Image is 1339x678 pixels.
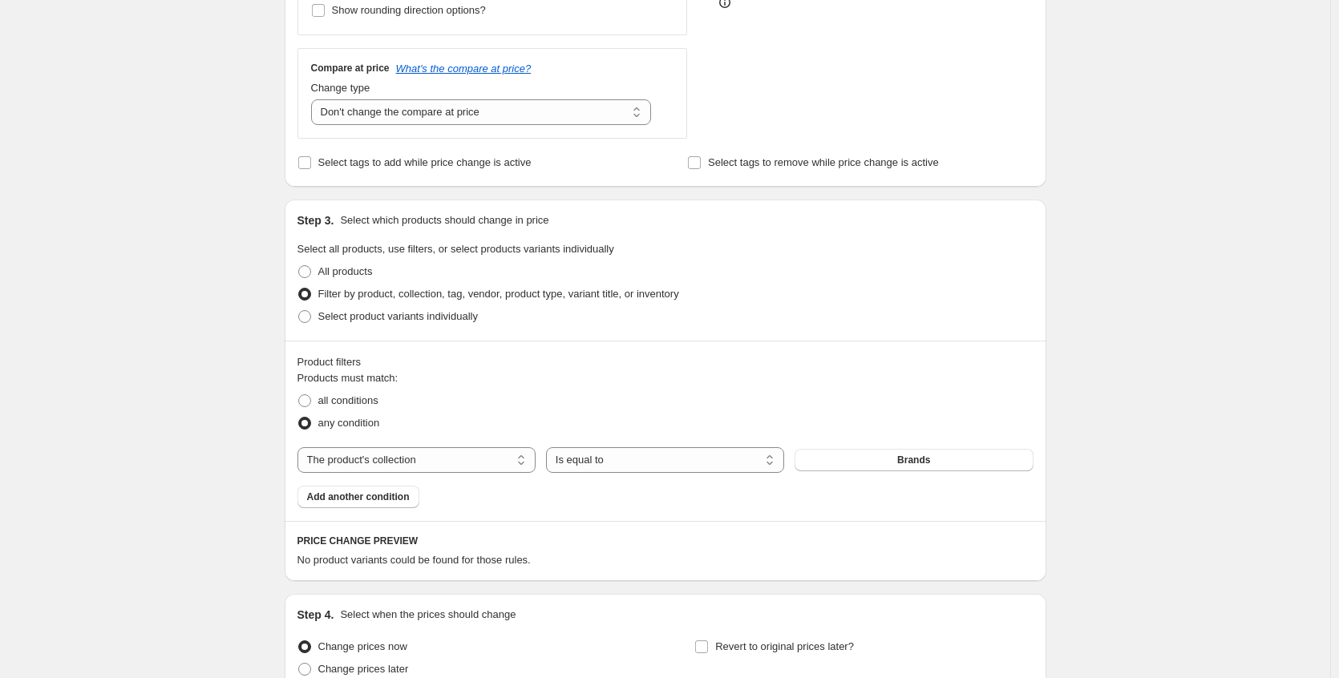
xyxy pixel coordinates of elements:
span: No product variants could be found for those rules. [297,554,531,566]
span: Select all products, use filters, or select products variants individually [297,243,614,255]
p: Select when the prices should change [340,607,516,623]
h2: Step 4. [297,607,334,623]
button: Add another condition [297,486,419,508]
span: Show rounding direction options? [332,4,486,16]
button: Brands [795,449,1033,471]
p: Select which products should change in price [340,212,548,228]
span: Select product variants individually [318,310,478,322]
span: Brands [897,454,930,466]
div: Product filters [297,354,1034,370]
span: Change prices later [318,663,409,675]
h6: PRICE CHANGE PREVIEW [297,535,1034,547]
span: Revert to original prices later? [715,640,854,652]
button: What's the compare at price? [396,63,532,75]
span: all conditions [318,394,378,406]
span: Products must match: [297,372,398,384]
span: Change type [311,82,370,94]
span: Filter by product, collection, tag, vendor, product type, variant title, or inventory [318,288,679,300]
span: Select tags to remove while price change is active [708,156,939,168]
h3: Compare at price [311,62,390,75]
span: Add another condition [307,490,410,503]
h2: Step 3. [297,212,334,228]
span: Select tags to add while price change is active [318,156,532,168]
span: All products [318,265,373,277]
span: Change prices now [318,640,407,652]
span: any condition [318,417,380,429]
